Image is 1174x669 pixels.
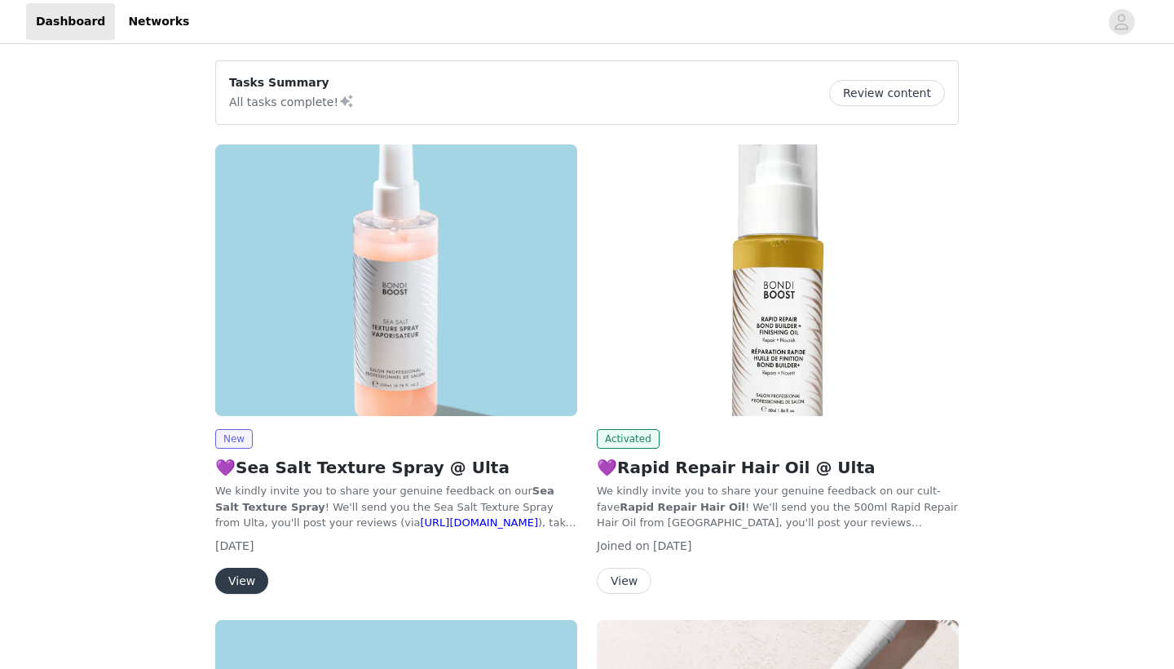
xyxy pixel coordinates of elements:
[597,539,650,552] span: Joined on
[215,485,554,513] strong: Sea Salt Texture Spray
[420,516,538,529] a: [URL][DOMAIN_NAME]
[653,539,691,552] span: [DATE]
[26,3,115,40] a: Dashboard
[215,568,268,594] button: View
[118,3,199,40] a: Networks
[215,539,254,552] span: [DATE]
[597,144,959,416] img: BondiBoost USA
[597,568,651,594] button: View
[829,80,945,106] button: Review content
[597,455,959,480] h2: 💜Rapid Repair Hair Oil @ Ulta
[215,483,577,531] p: We kindly invite you to share your genuine feedback on our ! We'll send you the Sea Salt Texture ...
[215,144,577,416] img: BondiBoost USA
[597,575,651,587] a: View
[229,91,355,111] p: All tasks complete!
[597,429,660,449] span: Activated
[215,575,268,587] a: View
[229,74,355,91] p: Tasks Summary
[1114,9,1129,35] div: avatar
[215,429,253,449] span: New
[620,501,745,513] strong: Rapid Repair Hair Oil
[597,485,958,560] span: We kindly invite you to share your genuine feedback on our cult-fave ! We'll send you the 500ml R...
[215,455,577,480] h2: 💜Sea Salt Texture Spray @ Ulta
